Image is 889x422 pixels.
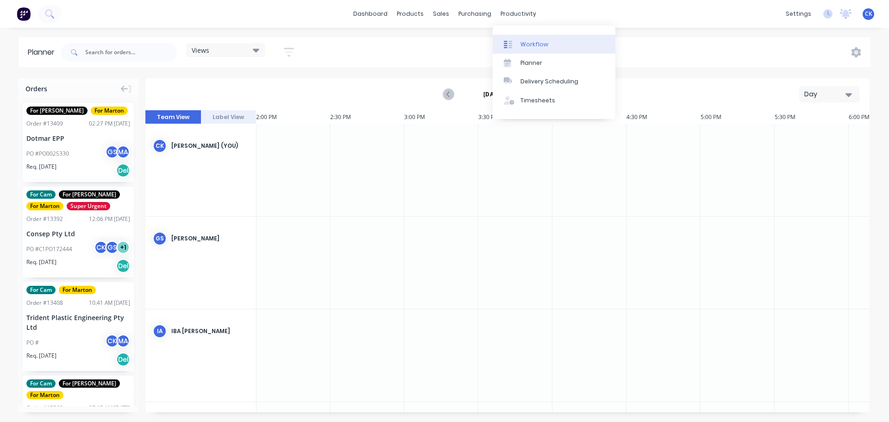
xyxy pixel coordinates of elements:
span: For Marton [26,202,63,210]
span: For Cam [26,190,56,199]
span: For [PERSON_NAME] [59,379,120,388]
button: Team View [145,110,201,124]
button: Previous page [444,88,454,100]
span: For Marton [91,107,128,115]
div: [PERSON_NAME] [171,234,249,243]
div: + 1 [116,240,130,254]
span: For Marton [26,391,63,399]
div: CK [94,240,108,254]
div: GS [105,240,119,254]
div: Order # 13392 [26,215,63,223]
div: 3:30 PM [478,110,552,124]
div: Dotmar EPP [26,133,130,143]
div: Iba [PERSON_NAME] [171,327,249,335]
div: 2:30 PM [330,110,404,124]
span: Req. [DATE] [26,163,56,171]
span: Super Urgent [67,202,110,210]
div: Order # 13362 [26,404,63,412]
button: Day [799,86,859,102]
div: sales [428,7,454,21]
div: 4:30 PM [626,110,701,124]
div: GS [153,232,167,246]
div: 02:27 PM [DATE] [89,120,130,128]
div: Order # 13408 [26,299,63,307]
span: CK [865,10,872,18]
div: PO #C1PO172444 [26,245,72,253]
div: 07:15 AM [DATE] [89,404,130,412]
a: dashboard [349,7,392,21]
div: 2:00 PM [256,110,330,124]
span: For Cam [26,286,56,294]
div: Trident Plastic Engineering Pty Ltd [26,313,130,332]
a: Timesheets [493,91,615,110]
div: CK [105,334,119,348]
div: Day [804,89,847,99]
div: 5:00 PM [701,110,775,124]
div: Timesheets [520,96,555,105]
a: Planner [493,54,615,72]
strong: [DATE] [483,90,502,99]
span: For Cam [26,379,56,388]
div: GS [105,145,119,159]
div: Del [116,164,130,177]
div: 12:06 PM [DATE] [89,215,130,223]
div: PO # [26,339,39,347]
div: Delivery Scheduling [520,77,578,86]
div: 3:00 PM [404,110,478,124]
a: Delivery Scheduling [493,72,615,91]
div: Consep Pty Ltd [26,229,130,239]
input: Search for orders... [85,43,177,62]
span: Views [192,45,209,55]
button: Label View [201,110,257,124]
div: CK [153,139,167,153]
div: Del [116,353,130,366]
span: For [PERSON_NAME] [59,190,120,199]
div: Order # 13409 [26,120,63,128]
div: MA [116,145,130,159]
div: MA [116,334,130,348]
div: productivity [496,7,541,21]
div: Workflow [520,40,548,49]
img: Factory [17,7,31,21]
span: For Marton [59,286,96,294]
span: For [PERSON_NAME] [26,107,88,115]
div: [PERSON_NAME] (You) [171,142,249,150]
div: Del [116,259,130,273]
div: 5:30 PM [775,110,849,124]
div: Planner [520,59,542,67]
div: Planner [28,47,59,58]
div: IA [153,324,167,338]
div: purchasing [454,7,496,21]
div: PO #PO0025330 [26,150,69,158]
span: Req. [DATE] [26,352,56,360]
a: Workflow [493,35,615,53]
span: Req. [DATE] [26,258,56,266]
div: settings [781,7,816,21]
span: Orders [25,84,47,94]
div: 10:41 AM [DATE] [89,299,130,307]
div: products [392,7,428,21]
